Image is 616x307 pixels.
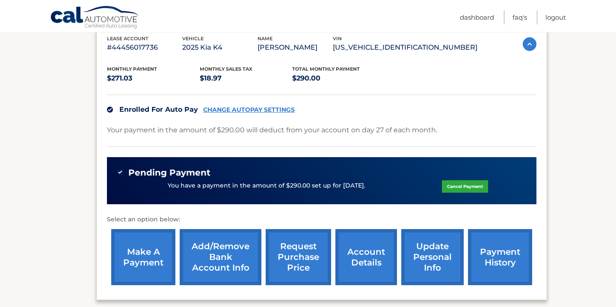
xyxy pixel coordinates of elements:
p: $290.00 [292,72,385,84]
p: [PERSON_NAME] [258,42,333,54]
span: vehicle [182,36,204,42]
a: Cancel Payment [442,180,488,193]
span: lease account [107,36,148,42]
p: #44456017736 [107,42,182,54]
p: [US_VEHICLE_IDENTIFICATION_NUMBER] [333,42,477,54]
span: vin [333,36,342,42]
span: Monthly Payment [107,66,157,72]
a: request purchase price [266,229,331,285]
img: check-green.svg [117,169,123,175]
a: account details [335,229,397,285]
p: $18.97 [200,72,293,84]
p: 2025 Kia K4 [182,42,258,54]
p: Select an option below: [107,215,536,225]
img: check.svg [107,107,113,113]
a: payment history [468,229,532,285]
a: Add/Remove bank account info [180,229,261,285]
p: $271.03 [107,72,200,84]
a: Logout [545,10,566,24]
a: Cal Automotive [50,6,140,30]
span: Pending Payment [128,167,210,178]
img: accordion-active.svg [523,37,536,51]
a: CHANGE AUTOPAY SETTINGS [203,106,295,113]
p: Your payment in the amount of $290.00 will deduct from your account on day 27 of each month. [107,124,437,136]
span: Enrolled For Auto Pay [119,105,198,113]
a: Dashboard [460,10,494,24]
a: make a payment [111,229,175,285]
span: Total Monthly Payment [292,66,360,72]
a: FAQ's [512,10,527,24]
span: name [258,36,272,42]
span: Monthly sales Tax [200,66,252,72]
a: update personal info [401,229,464,285]
p: You have a payment in the amount of $290.00 set up for [DATE]. [168,181,365,191]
